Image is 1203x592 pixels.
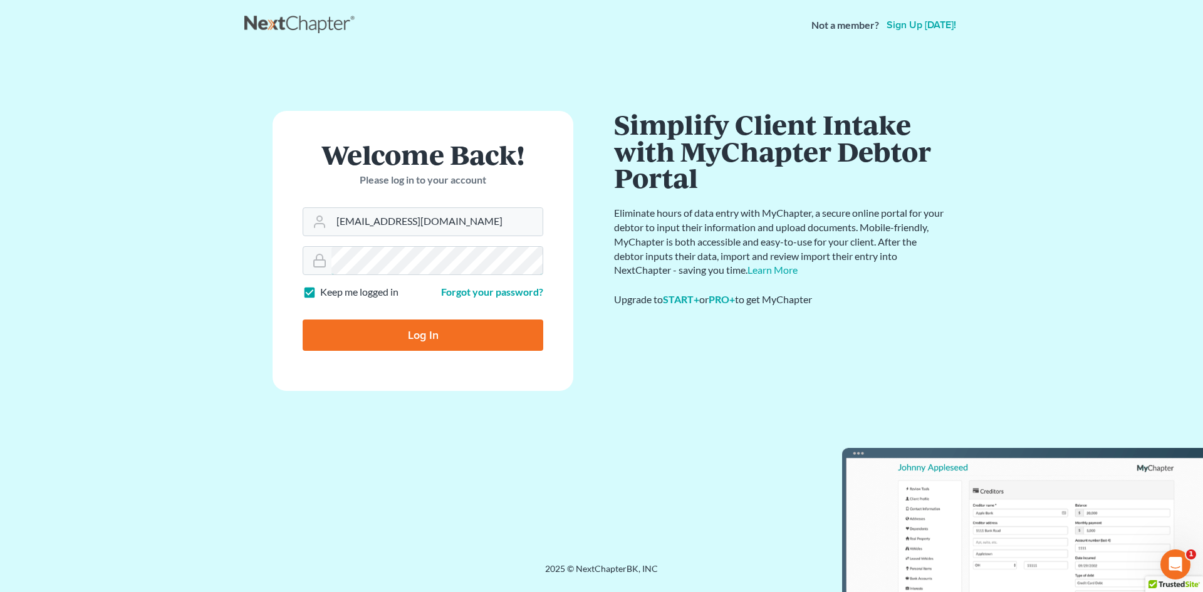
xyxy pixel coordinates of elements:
p: Please log in to your account [303,173,543,187]
a: Sign up [DATE]! [884,20,959,30]
a: Learn More [747,264,798,276]
input: Log In [303,319,543,351]
label: Keep me logged in [320,285,398,299]
strong: Not a member? [811,18,879,33]
a: PRO+ [709,293,735,305]
a: START+ [663,293,699,305]
span: 1 [1186,549,1196,559]
iframe: Intercom live chat [1160,549,1190,579]
input: Email Address [331,208,543,236]
p: Eliminate hours of data entry with MyChapter, a secure online portal for your debtor to input the... [614,206,946,278]
div: 2025 © NextChapterBK, INC [244,563,959,585]
h1: Welcome Back! [303,141,543,168]
div: Upgrade to or to get MyChapter [614,293,946,307]
a: Forgot your password? [441,286,543,298]
h1: Simplify Client Intake with MyChapter Debtor Portal [614,111,946,191]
